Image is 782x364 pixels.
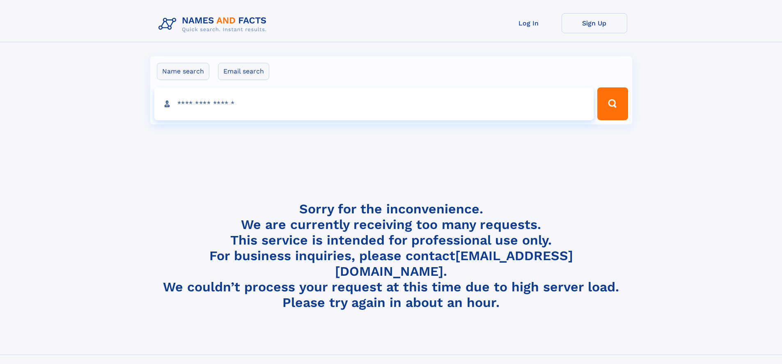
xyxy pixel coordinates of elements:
[597,87,628,120] button: Search Button
[562,13,627,33] a: Sign Up
[157,63,209,80] label: Name search
[155,13,273,35] img: Logo Names and Facts
[155,201,627,311] h4: Sorry for the inconvenience. We are currently receiving too many requests. This service is intend...
[218,63,269,80] label: Email search
[496,13,562,33] a: Log In
[335,248,573,279] a: [EMAIL_ADDRESS][DOMAIN_NAME]
[154,87,594,120] input: search input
